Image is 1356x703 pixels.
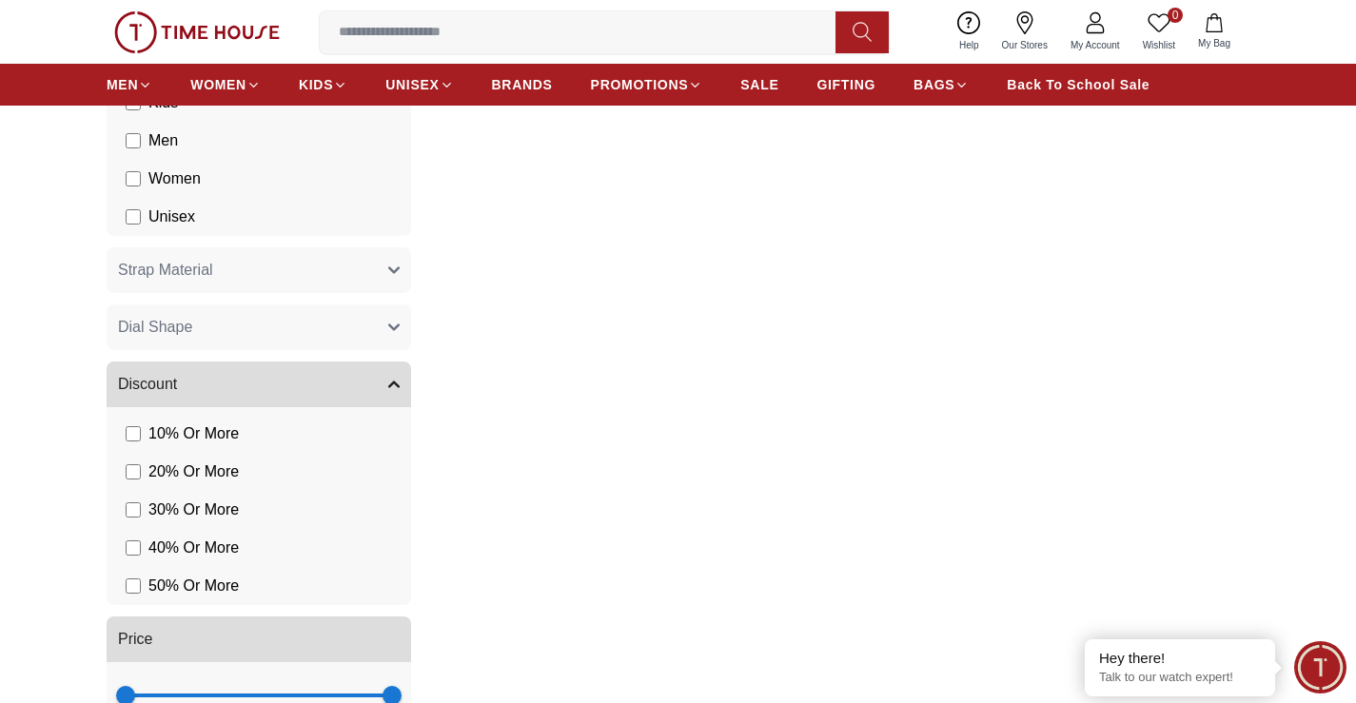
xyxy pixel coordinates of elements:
[126,171,141,186] input: Women
[385,68,453,102] a: UNISEX
[148,460,239,483] span: 20 % Or More
[914,75,954,94] span: BAGS
[126,464,141,479] input: 20% Or More
[148,575,239,597] span: 50 % Or More
[299,68,347,102] a: KIDS
[190,68,261,102] a: WOMEN
[114,11,280,53] img: ...
[1187,10,1242,54] button: My Bag
[148,537,239,559] span: 40 % Or More
[952,38,987,52] span: Help
[816,68,875,102] a: GIFTING
[107,304,411,350] button: Dial Shape
[492,68,553,102] a: BRANDS
[148,167,201,190] span: Women
[118,373,177,396] span: Discount
[591,68,703,102] a: PROMOTIONS
[816,75,875,94] span: GIFTING
[126,502,141,517] input: 30% Or More
[1131,8,1187,56] a: 0Wishlist
[1190,36,1238,50] span: My Bag
[126,426,141,441] input: 10% Or More
[1168,8,1183,23] span: 0
[126,540,141,556] input: 40% Or More
[148,129,178,152] span: Men
[190,75,246,94] span: WOMEN
[994,38,1055,52] span: Our Stores
[1099,649,1261,668] div: Hey there!
[107,68,152,102] a: MEN
[107,616,411,662] button: Price
[385,75,439,94] span: UNISEX
[118,259,213,282] span: Strap Material
[299,75,333,94] span: KIDS
[914,68,969,102] a: BAGS
[118,316,192,339] span: Dial Shape
[1135,38,1183,52] span: Wishlist
[126,209,141,225] input: Unisex
[492,75,553,94] span: BRANDS
[1007,68,1150,102] a: Back To School Sale
[740,75,778,94] span: SALE
[1063,38,1128,52] span: My Account
[107,75,138,94] span: MEN
[148,422,239,445] span: 10 % Or More
[126,578,141,594] input: 50% Or More
[107,361,411,407] button: Discount
[148,498,239,521] span: 30 % Or More
[1007,75,1150,94] span: Back To School Sale
[1099,670,1261,686] p: Talk to our watch expert!
[107,247,411,293] button: Strap Material
[740,68,778,102] a: SALE
[118,628,152,651] span: Price
[591,75,689,94] span: PROMOTIONS
[1294,641,1346,693] div: Chat Widget
[948,8,991,56] a: Help
[148,205,195,228] span: Unisex
[991,8,1059,56] a: Our Stores
[126,133,141,148] input: Men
